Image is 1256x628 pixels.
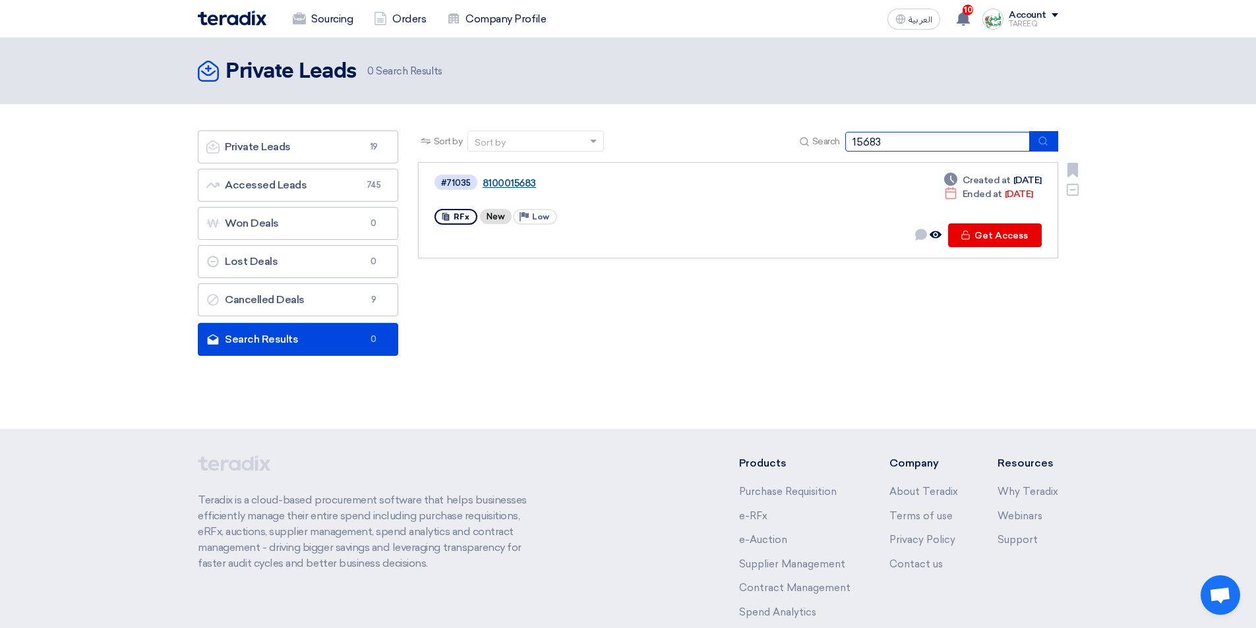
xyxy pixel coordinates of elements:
span: 9 [366,293,382,306]
a: About Teradix [889,486,958,498]
a: Sourcing [282,5,363,34]
div: Sort by [475,136,506,150]
a: Company Profile [436,5,556,34]
span: Search Results [367,64,442,79]
a: Search Results0 [198,323,398,356]
a: Privacy Policy [889,534,955,546]
span: Low [532,212,549,221]
button: العربية [887,9,940,30]
a: Open chat [1201,575,1240,615]
span: Sort by [434,134,463,148]
a: e-Auction [739,534,787,546]
img: Screenshot___1727703618088.png [982,9,1003,30]
a: 8100015683 [483,177,812,189]
a: Contact us [889,558,943,570]
a: Supplier Management [739,558,845,570]
a: Contract Management [739,582,851,594]
li: Company [889,455,958,471]
span: 19 [366,140,382,154]
a: Terms of use [889,510,953,522]
a: Webinars [998,510,1042,522]
a: Private Leads19 [198,130,398,163]
div: New [480,209,512,224]
input: Search by title or reference number [845,132,1030,152]
span: 0 [366,333,382,346]
li: Products [739,455,851,471]
button: Get Access [948,223,1042,247]
span: العربية [909,15,932,24]
span: 10 [963,5,973,15]
a: Orders [363,5,436,34]
div: Account [1009,10,1046,21]
li: Resources [998,455,1058,471]
a: Spend Analytics [739,606,816,618]
a: e-RFx [739,510,767,522]
a: Why Teradix [998,486,1058,498]
a: Support [998,534,1038,546]
img: Teradix logo [198,11,266,26]
div: #71035 [441,179,471,187]
a: Accessed Leads745 [198,169,398,202]
span: 745 [366,179,382,192]
span: Created at [963,173,1011,187]
span: 0 [367,65,374,77]
span: 0 [366,217,382,230]
span: RFx [454,212,469,221]
span: 0 [366,255,382,268]
span: Ended at [963,187,1002,201]
div: [DATE] [944,187,1033,201]
div: [DATE] [944,173,1042,187]
p: Teradix is a cloud-based procurement software that helps businesses efficiently manage their enti... [198,492,542,571]
h2: Private Leads [225,59,357,85]
a: Purchase Requisition [739,486,837,498]
a: Lost Deals0 [198,245,398,278]
div: TAREEQ [1009,20,1058,28]
a: Won Deals0 [198,207,398,240]
a: Cancelled Deals9 [198,283,398,316]
span: Search [812,134,840,148]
